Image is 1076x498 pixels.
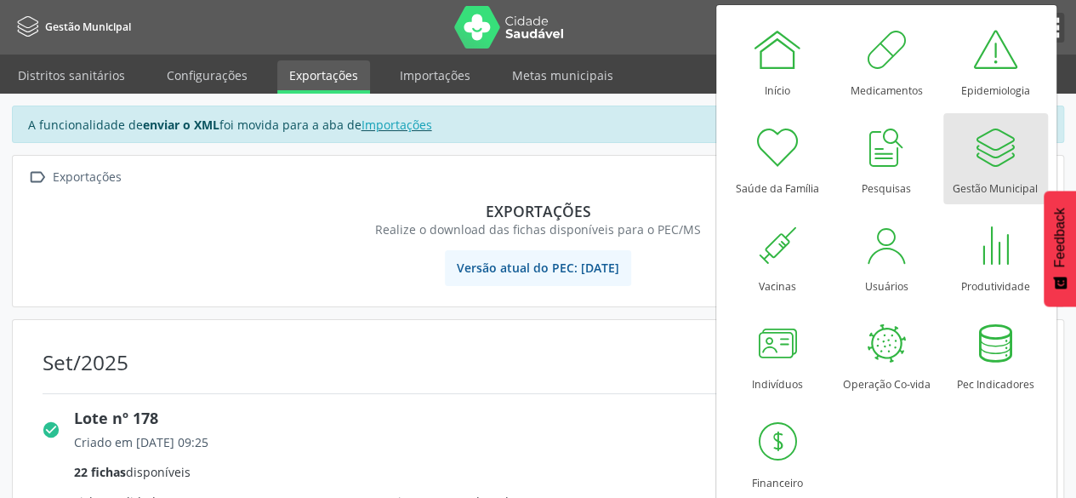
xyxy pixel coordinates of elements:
[362,117,432,133] a: Importações
[834,309,939,400] a: Operação Co-vida
[388,60,482,90] a: Importações
[834,211,939,302] a: Usuários
[6,60,137,90] a: Distritos sanitários
[445,250,631,286] span: Versão atual do PEC: [DATE]
[943,211,1048,302] a: Produtividade
[12,13,131,41] a: Gestão Municipal
[726,211,830,302] a: Vacinas
[834,15,939,106] a: Medicamentos
[74,407,1049,430] div: Lote nº 178
[49,165,124,190] div: Exportações
[25,165,124,190] a:  Exportações
[155,60,259,90] a: Configurações
[74,463,1049,481] div: disponíveis
[143,117,219,133] strong: enviar o XML
[43,350,128,375] div: Set/2025
[943,15,1048,106] a: Epidemiologia
[45,20,131,34] span: Gestão Municipal
[74,433,1049,451] div: Criado em [DATE] 09:25
[943,309,1048,400] a: Pec Indicadores
[834,113,939,204] a: Pesquisas
[726,15,830,106] a: Início
[37,220,1039,238] div: Realize o download das fichas disponíveis para o PEC/MS
[74,464,126,480] span: 22 fichas
[1044,191,1076,306] button: Feedback - Mostrar pesquisa
[42,421,60,439] i: check_circle
[25,165,49,190] i: 
[1052,208,1067,267] span: Feedback
[37,202,1039,220] div: Exportações
[277,60,370,94] a: Exportações
[726,113,830,204] a: Saúde da Família
[726,309,830,400] a: Indivíduos
[500,60,625,90] a: Metas municipais
[943,113,1048,204] a: Gestão Municipal
[12,106,1064,143] div: A funcionalidade de foi movida para a aba de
